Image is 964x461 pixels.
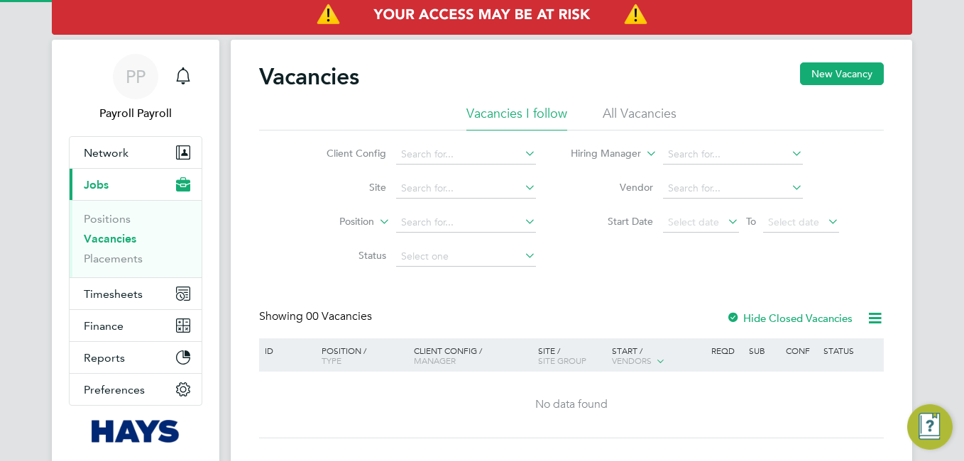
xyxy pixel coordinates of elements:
[742,212,760,230] span: To
[663,179,803,199] input: Search for...
[70,278,202,309] button: Timesheets
[820,338,882,362] div: Status
[311,338,410,372] div: Position /
[70,310,202,341] button: Finance
[612,355,652,366] span: Vendors
[70,200,202,277] div: Jobs
[768,216,819,228] span: Select date
[410,338,535,372] div: Client Config /
[663,145,803,165] input: Search for...
[84,178,109,191] span: Jobs
[261,397,882,412] div: No data found
[84,351,125,365] span: Reports
[70,374,202,405] button: Preferences
[782,338,819,362] div: Conf
[571,181,653,194] label: Vendor
[708,338,745,362] div: Reqd
[668,216,719,228] span: Select date
[70,169,202,200] button: Jobs
[92,420,180,443] img: hays-logo-retina.png
[907,404,953,450] button: Engage Resource Center
[84,287,143,301] span: Timesheets
[84,232,136,245] a: Vacancies
[69,54,202,122] a: PPPayroll Payroll
[322,355,341,366] span: Type
[603,105,677,130] li: All Vacancies
[70,137,202,168] button: Network
[745,338,782,362] div: Sub
[538,355,586,366] span: Site Group
[414,355,456,366] span: Manager
[396,247,536,267] input: Select one
[84,319,124,333] span: Finance
[84,212,131,226] a: Positions
[396,145,536,165] input: Search for...
[84,252,143,265] a: Placements
[306,309,372,323] span: 00 Vacancies
[261,338,311,362] div: ID
[466,105,567,130] li: Vacancies I follow
[69,420,202,443] a: Go to home page
[305,147,386,160] label: Client Config
[126,67,146,86] span: PP
[726,311,853,325] label: Hide Closed Vacancies
[535,338,609,372] div: Site /
[305,181,386,194] label: Site
[396,179,536,199] input: Search for...
[259,62,359,91] h2: Vacancies
[292,215,374,229] label: Position
[70,342,202,373] button: Reports
[800,62,884,85] button: New Vacancy
[69,105,202,122] span: Payroll Payroll
[608,338,708,374] div: Start /
[305,249,386,262] label: Status
[259,309,375,324] div: Showing
[571,215,653,228] label: Start Date
[559,147,641,161] label: Hiring Manager
[84,146,128,160] span: Network
[396,213,536,233] input: Search for...
[84,383,145,396] span: Preferences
